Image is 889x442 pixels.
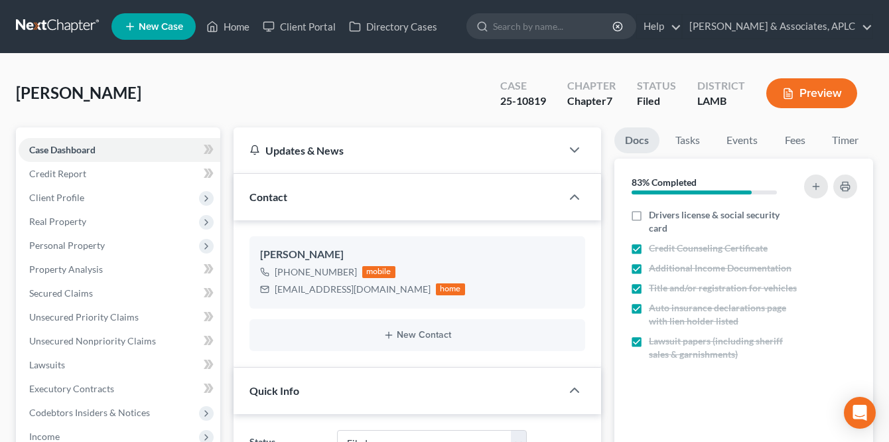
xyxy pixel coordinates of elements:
[649,281,797,295] span: Title and/or registration for vehicles
[256,15,342,38] a: Client Portal
[275,283,431,296] div: [EMAIL_ADDRESS][DOMAIN_NAME]
[665,127,711,153] a: Tasks
[19,305,220,329] a: Unsecured Priority Claims
[275,265,357,279] div: [PHONE_NUMBER]
[567,94,616,109] div: Chapter
[649,301,797,328] span: Auto insurance declarations page with lien holder listed
[19,138,220,162] a: Case Dashboard
[19,162,220,186] a: Credit Report
[29,431,60,442] span: Income
[844,397,876,429] div: Open Intercom Messenger
[249,143,545,157] div: Updates & News
[632,177,697,188] strong: 83% Completed
[29,311,139,323] span: Unsecured Priority Claims
[500,78,546,94] div: Case
[649,261,791,275] span: Additional Income Documentation
[637,15,681,38] a: Help
[19,281,220,305] a: Secured Claims
[249,384,299,397] span: Quick Info
[29,383,114,394] span: Executory Contracts
[766,78,857,108] button: Preview
[649,208,797,235] span: Drivers license & social security card
[614,127,659,153] a: Docs
[649,334,797,361] span: Lawsuit papers (including sheriff sales & garnishments)
[29,407,150,418] span: Codebtors Insiders & Notices
[29,263,103,275] span: Property Analysis
[29,192,84,203] span: Client Profile
[567,78,616,94] div: Chapter
[29,240,105,251] span: Personal Property
[29,216,86,227] span: Real Property
[29,287,93,299] span: Secured Claims
[260,247,575,263] div: [PERSON_NAME]
[649,242,768,255] span: Credit Counseling Certificate
[774,127,816,153] a: Fees
[342,15,444,38] a: Directory Cases
[29,335,156,346] span: Unsecured Nonpriority Claims
[260,330,575,340] button: New Contact
[362,266,395,278] div: mobile
[29,359,65,370] span: Lawsuits
[19,353,220,377] a: Lawsuits
[697,78,745,94] div: District
[200,15,256,38] a: Home
[683,15,872,38] a: [PERSON_NAME] & Associates, APLC
[637,78,676,94] div: Status
[19,258,220,281] a: Property Analysis
[716,127,768,153] a: Events
[29,168,86,179] span: Credit Report
[19,329,220,353] a: Unsecured Nonpriority Claims
[821,127,869,153] a: Timer
[19,377,220,401] a: Executory Contracts
[606,94,612,107] span: 7
[500,94,546,109] div: 25-10819
[697,94,745,109] div: LAMB
[249,190,287,203] span: Contact
[493,14,614,38] input: Search by name...
[16,83,141,102] span: [PERSON_NAME]
[29,144,96,155] span: Case Dashboard
[637,94,676,109] div: Filed
[436,283,465,295] div: home
[139,22,183,32] span: New Case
